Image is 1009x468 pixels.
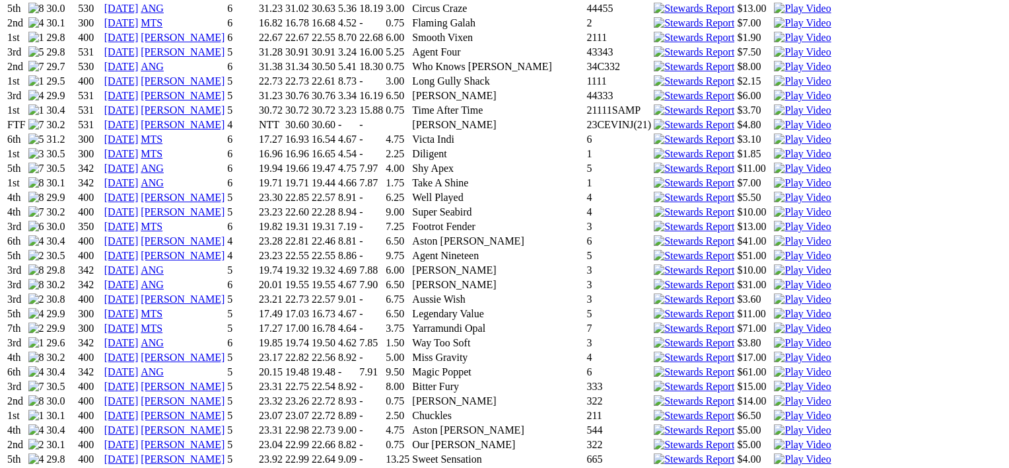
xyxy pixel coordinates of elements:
a: [DATE] [104,235,139,247]
img: Play Video [774,119,831,131]
td: Agent Four [411,46,584,59]
img: Play Video [774,439,831,451]
img: Play Video [774,395,831,407]
img: Stewards Report [654,453,734,465]
a: MTS [141,17,162,28]
img: Stewards Report [654,250,734,262]
td: 5.25 [385,46,410,59]
a: [DATE] [104,192,139,203]
a: [DATE] [104,134,139,145]
img: Stewards Report [654,308,734,320]
a: [DATE] [104,381,139,392]
a: [DATE] [104,90,139,101]
td: $1.90 [736,31,772,44]
td: 2nd [7,17,26,30]
td: 0.75 [385,17,410,30]
td: $6.00 [736,89,772,102]
td: 6 [226,60,257,73]
a: View replay [774,337,831,348]
a: View replay [774,221,831,232]
a: View replay [774,104,831,116]
img: Play Video [774,366,831,378]
td: - [359,17,384,30]
img: Play Video [774,177,831,189]
td: 8.73 [337,75,357,88]
img: Play Video [774,46,831,58]
td: 31.38 [258,60,283,73]
img: 2 [28,439,44,451]
a: [DATE] [104,250,139,261]
a: View replay [774,323,831,334]
a: [DATE] [104,17,139,28]
a: [PERSON_NAME] [141,293,225,305]
img: 1 [28,32,44,44]
img: Play Video [774,250,831,262]
a: View replay [774,395,831,407]
td: 3.24 [337,46,357,59]
td: 22.67 [285,31,310,44]
img: Play Video [774,90,831,102]
img: Stewards Report [654,424,734,436]
a: [DATE] [104,104,139,116]
img: 7 [28,381,44,393]
img: 5 [28,46,44,58]
img: Play Video [774,352,831,364]
a: View replay [774,163,831,174]
img: Stewards Report [654,148,734,160]
td: 4 [226,118,257,132]
td: 3.34 [337,89,357,102]
img: 1 [28,337,44,349]
a: View replay [774,352,831,363]
img: Stewards Report [654,337,734,349]
img: 2 [28,250,44,262]
td: 34C332 [586,60,652,73]
td: 531 [77,89,102,102]
td: 30.91 [285,46,310,59]
a: View replay [774,32,831,43]
img: Play Video [774,3,831,15]
a: View replay [774,439,831,450]
img: Play Video [774,75,831,87]
td: 31.02 [285,2,310,15]
a: View replay [774,453,831,465]
td: $8.00 [736,60,772,73]
td: 1st [7,31,26,44]
td: 30.50 [311,60,336,73]
img: Play Video [774,410,831,422]
td: $7.00 [736,17,772,30]
td: 30.72 [285,104,310,117]
a: MTS [141,221,162,232]
img: Stewards Report [654,264,734,276]
td: 300 [77,17,102,30]
img: 1 [28,104,44,116]
a: View replay [774,279,831,290]
img: Stewards Report [654,17,734,29]
img: Stewards Report [654,366,734,378]
td: 5 [226,75,257,88]
a: View replay [774,75,831,87]
td: 6 [226,31,257,44]
img: Stewards Report [654,293,734,305]
a: [PERSON_NAME] [141,424,225,436]
img: 5 [28,134,44,145]
a: [DATE] [104,46,139,58]
a: [DATE] [104,279,139,290]
img: Stewards Report [654,279,734,291]
a: [DATE] [104,453,139,465]
img: Stewards Report [654,381,734,393]
a: [PERSON_NAME] [141,250,225,261]
td: 3.00 [385,2,410,15]
a: [PERSON_NAME] [141,104,225,116]
img: 7 [28,61,44,73]
img: 4 [28,366,44,378]
a: View replay [774,177,831,188]
img: 8 [28,192,44,204]
td: 18.19 [359,2,384,15]
img: Play Video [774,221,831,233]
td: 4.52 [337,17,357,30]
td: 30.4 [46,104,77,117]
td: 16.78 [285,17,310,30]
td: 3.00 [385,75,410,88]
img: 8 [28,279,44,291]
td: 531 [77,104,102,117]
